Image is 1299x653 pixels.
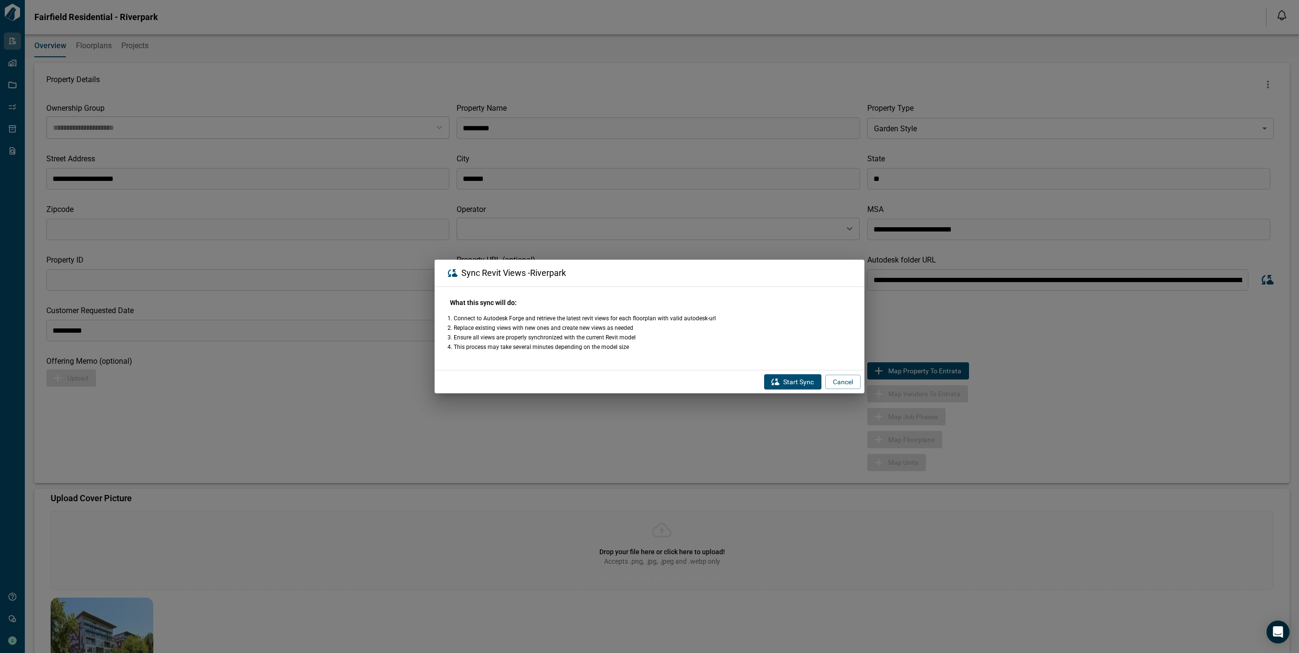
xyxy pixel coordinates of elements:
li: Replace existing views with new ones and create new views as needed [454,324,849,332]
span: Sync Revit Views - Riverpark [461,268,566,278]
li: Connect to Autodesk Forge and retrieve the latest revit views for each floorplan with valid autod... [454,315,849,322]
button: Start Sync [764,374,821,390]
div: Open Intercom Messenger [1267,621,1289,643]
button: Cancel [825,375,861,389]
li: This process may take several minutes depending on the model size [454,343,849,351]
li: Ensure all views are properly synchronized with the current Revit model [454,334,849,341]
h6: What this sync will do: [450,298,849,307]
